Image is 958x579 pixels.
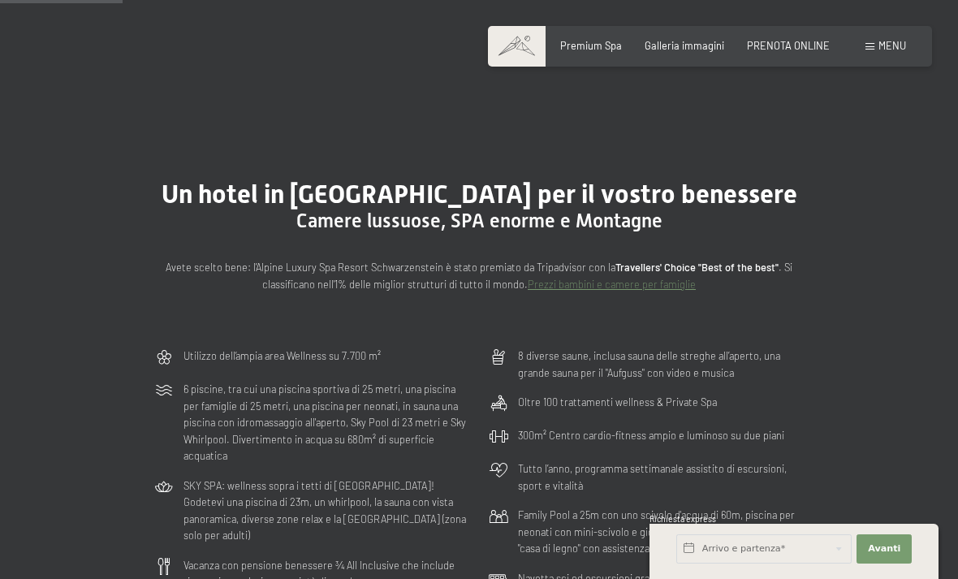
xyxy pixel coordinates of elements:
[183,381,469,464] p: 6 piscine, tra cui una piscina sportiva di 25 metri, una piscina per famiglie di 25 metri, una pi...
[183,477,469,544] p: SKY SPA: wellness sopra i tetti di [GEOGRAPHIC_DATA]! Godetevi una piscina di 23m, un whirlpool, ...
[296,210,662,232] span: Camere lussuose, SPA enorme e Montagne
[878,39,906,52] span: Menu
[649,514,716,524] span: Richiesta express
[154,259,804,292] p: Avete scelto bene: l’Alpine Luxury Spa Resort Schwarzenstein è stato premiato da Tripadvisor con ...
[518,348,804,381] p: 8 diverse saune, inclusa sauna delle streghe all’aperto, una grande sauna per il "Aufguss" con vi...
[518,427,784,443] p: 300m² Centro cardio-fitness ampio e luminoso su due piani
[183,348,381,364] p: Utilizzo dell‘ampia area Wellness su 7.700 m²
[560,39,622,52] a: Premium Spa
[528,278,696,291] a: Prezzi bambini e camere per famiglie
[518,394,717,410] p: Oltre 100 trattamenti wellness & Private Spa
[518,460,804,494] p: Tutto l’anno, programma settimanale assistito di escursioni, sport e vitalità
[645,39,724,52] a: Galleria immagini
[162,179,797,210] span: Un hotel in [GEOGRAPHIC_DATA] per il vostro benessere
[747,39,830,52] a: PRENOTA ONLINE
[868,542,900,555] span: Avanti
[615,261,779,274] strong: Travellers' Choice "Best of the best"
[857,534,912,564] button: Avanti
[518,507,804,556] p: Family Pool a 25m con uno scivolo d'acqua di 60m, piscina per neonati con mini-scivolo e gioci d'...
